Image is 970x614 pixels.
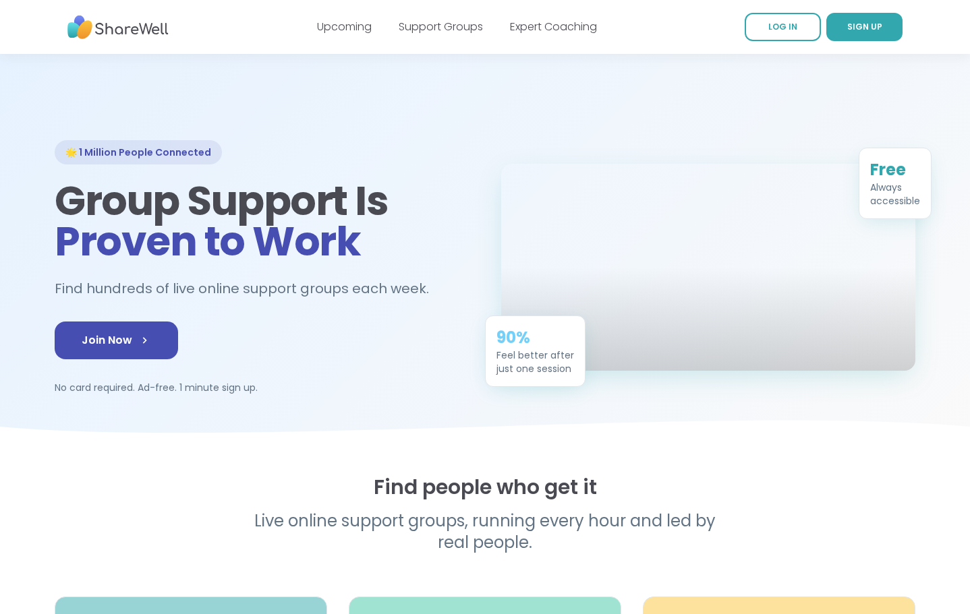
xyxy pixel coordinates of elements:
[55,213,360,270] span: Proven to Work
[317,19,372,34] a: Upcoming
[496,327,574,348] div: 90%
[826,13,903,41] a: SIGN UP
[745,13,821,41] a: LOG IN
[510,19,597,34] a: Expert Coaching
[870,159,920,181] div: Free
[847,21,882,32] span: SIGN UP
[870,181,920,208] div: Always accessible
[496,348,574,375] div: Feel better after just one session
[226,510,744,553] p: Live online support groups, running every hour and led by real people.
[55,278,443,300] h2: Find hundreds of live online support groups each week.
[82,332,151,348] span: Join Now
[399,19,483,34] a: Support Groups
[55,140,222,164] div: 🌟 1 Million People Connected
[55,181,469,262] h1: Group Support Is
[67,9,169,46] img: ShareWell Nav Logo
[55,321,178,359] a: Join Now
[768,21,797,32] span: LOG IN
[55,475,915,499] h2: Find people who get it
[55,381,469,394] p: No card required. Ad-free. 1 minute sign up.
